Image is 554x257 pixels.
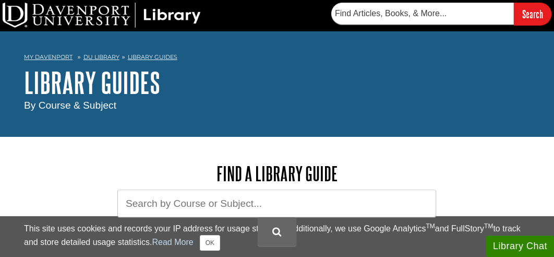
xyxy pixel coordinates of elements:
a: Library Guides [128,53,177,61]
div: This site uses cookies and records your IP address for usage statistics. Additionally, we use Goo... [24,223,530,251]
form: Searches DU Library's articles, books, and more [331,3,551,25]
img: DU Library [3,3,201,28]
sup: TM [484,223,493,230]
input: Find Articles, Books, & More... [331,3,514,25]
button: Library Chat [486,236,554,257]
input: Search [514,3,551,25]
a: DU Library [83,53,119,61]
a: My Davenport [24,53,73,62]
input: Search by Course or Subject... [117,190,436,217]
nav: breadcrumb [24,50,530,67]
i: Search Library Guides [272,227,281,237]
h1: Library Guides [24,67,530,98]
div: By Course & Subject [24,98,530,113]
h2: Find a Library Guide [111,163,443,184]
